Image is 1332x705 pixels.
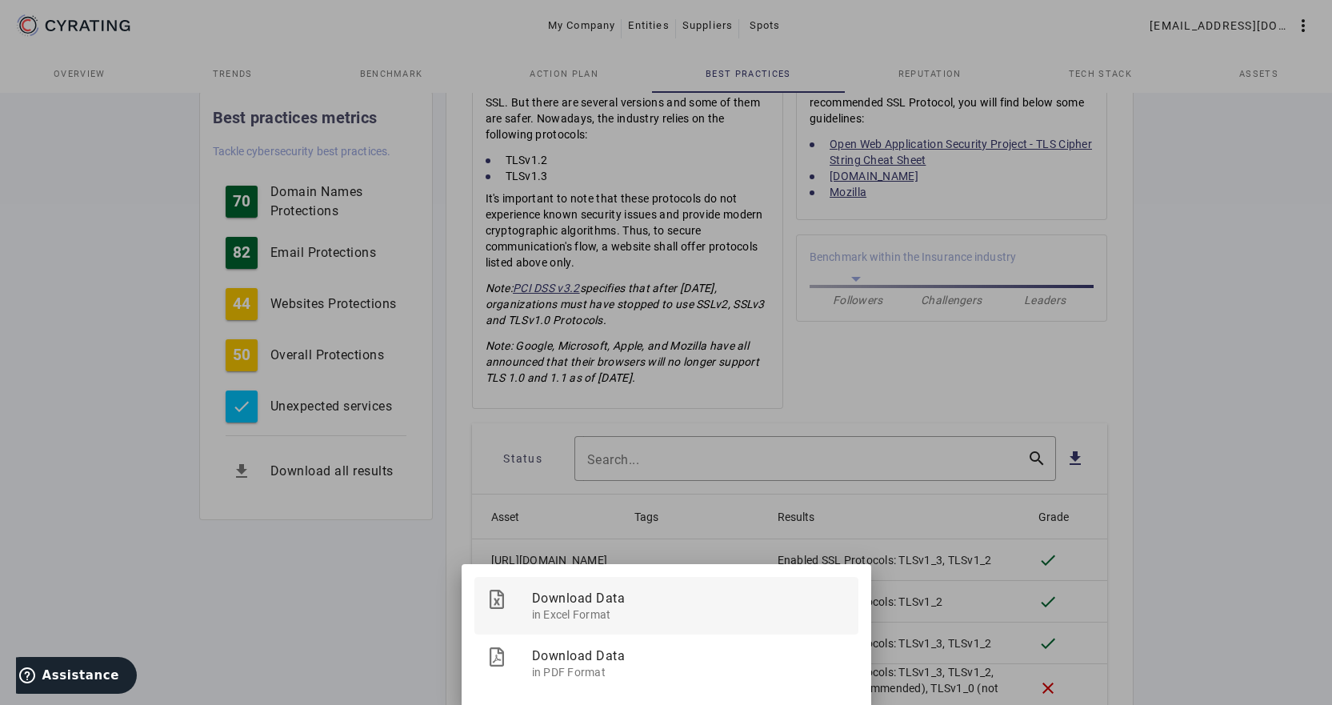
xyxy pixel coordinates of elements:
[487,590,506,609] mat-icon: Download
[532,660,846,680] span: in PDF Format
[532,603,846,623] span: in Excel Format
[474,577,858,635] a: DownloadDownload Datain Excel Format
[487,647,506,667] mat-icon: Download
[532,635,846,676] span: Download Data
[474,635,858,692] a: DownloadDownload Datain PDF Format
[16,657,137,697] iframe: Ouvre un widget dans lequel vous pouvez trouver plus d’informations
[532,577,846,619] span: Download Data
